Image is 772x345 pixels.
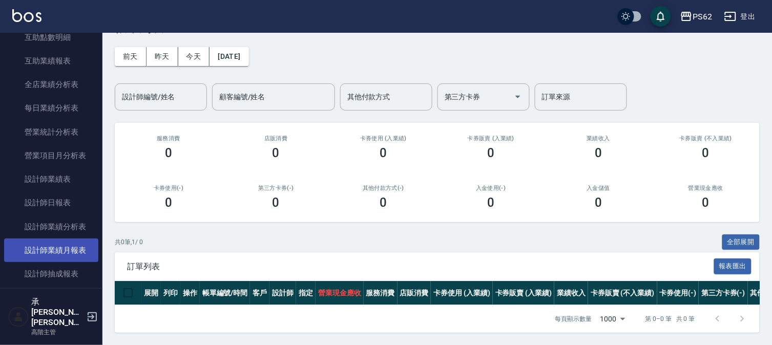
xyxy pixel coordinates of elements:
[714,258,752,274] button: 報表匯出
[4,144,98,167] a: 營業項目月分析表
[398,281,431,305] th: 店販消費
[4,96,98,120] a: 每日業績分析表
[664,135,747,142] h2: 卡券販賣 (不入業績)
[4,49,98,73] a: 互助業績報表
[235,135,318,142] h2: 店販消費
[702,146,710,160] h3: 0
[364,281,398,305] th: 服務消費
[380,146,387,160] h3: 0
[493,281,555,305] th: 卡券販賣 (入業績)
[720,7,760,26] button: 登出
[487,196,494,210] h3: 0
[4,286,98,309] a: 設計師排行榜
[557,135,640,142] h2: 業績收入
[702,196,710,210] h3: 0
[664,185,747,191] h2: 營業現金應收
[595,196,602,210] h3: 0
[12,9,41,22] img: Logo
[250,281,269,305] th: 客戶
[555,314,592,324] p: 每頁顯示數量
[165,196,172,210] h3: 0
[127,185,210,191] h2: 卡券使用(-)
[4,73,98,96] a: 全店業績分析表
[316,281,364,305] th: 營業現金應收
[431,281,493,305] th: 卡券使用 (入業績)
[4,26,98,49] a: 互助點數明細
[178,47,210,66] button: 今天
[210,47,248,66] button: [DATE]
[651,6,671,27] button: save
[273,196,280,210] h3: 0
[4,215,98,239] a: 設計師業績分析表
[235,185,318,191] h2: 第三方卡券(-)
[380,196,387,210] h3: 0
[657,281,699,305] th: 卡券使用(-)
[4,191,98,214] a: 設計師日報表
[722,234,760,250] button: 全部展開
[588,281,657,305] th: 卡券販賣 (不入業績)
[147,47,178,66] button: 昨天
[141,281,161,305] th: 展開
[554,281,588,305] th: 業績收入
[4,239,98,262] a: 設計師業績月報表
[342,185,425,191] h2: 其他付款方式(-)
[676,6,716,27] button: PS62
[595,146,602,160] h3: 0
[269,281,296,305] th: 設計師
[127,262,714,272] span: 訂單列表
[487,146,494,160] h3: 0
[645,314,695,324] p: 第 0–0 筆 共 0 筆
[449,185,532,191] h2: 入金使用(-)
[714,261,752,271] a: 報表匯出
[449,135,532,142] h2: 卡券販賣 (入業績)
[4,167,98,191] a: 設計師業績表
[127,135,210,142] h3: 服務消費
[342,135,425,142] h2: 卡券使用 (入業績)
[273,146,280,160] h3: 0
[161,281,180,305] th: 列印
[699,281,748,305] th: 第三方卡券(-)
[115,238,143,247] p: 共 0 筆, 1 / 0
[693,10,712,23] div: PS62
[296,281,316,305] th: 指定
[180,281,200,305] th: 操作
[165,146,172,160] h3: 0
[115,47,147,66] button: 前天
[31,328,84,337] p: 高階主管
[4,120,98,144] a: 營業統計分析表
[4,262,98,286] a: 設計師抽成報表
[557,185,640,191] h2: 入金儲值
[510,89,526,105] button: Open
[200,281,251,305] th: 帳單編號/時間
[31,297,84,328] h5: 承[PERSON_NAME][PERSON_NAME]
[8,307,29,327] img: Person
[596,305,629,333] div: 1000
